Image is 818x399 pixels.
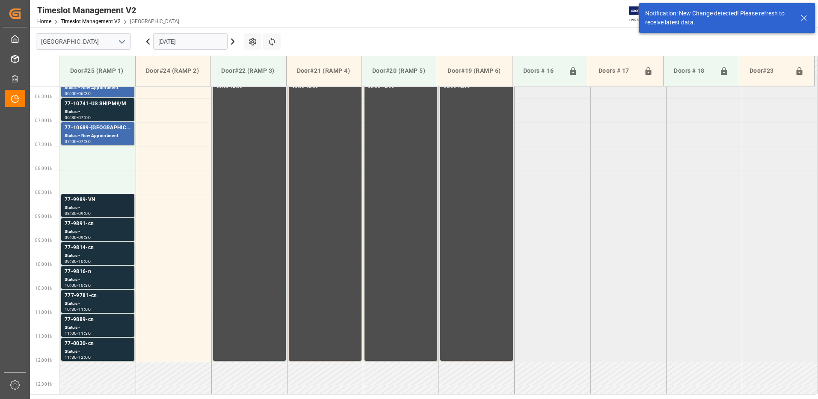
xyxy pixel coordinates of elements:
[65,244,131,252] div: 77-9814-cn
[77,211,78,215] div: -
[65,235,77,239] div: 09:00
[65,228,131,235] div: Status -
[65,100,131,108] div: 77-10741-US SHIPM#/M
[78,307,91,311] div: 11:00
[65,355,77,359] div: 11:30
[65,84,131,92] div: Status - New Appointment
[65,300,131,307] div: Status -
[670,63,716,79] div: Doors # 18
[77,140,78,143] div: -
[65,339,131,348] div: 77-0030-cn
[369,63,430,79] div: Door#20 (RAMP 5)
[61,18,121,24] a: Timeslot Management V2
[115,35,128,48] button: open menu
[35,166,53,171] span: 08:00 Hr
[444,63,505,79] div: Door#19 (RAMP 6)
[65,324,131,331] div: Status -
[37,4,179,17] div: Timeslot Management V2
[65,124,131,132] div: 77-10689-[GEOGRAPHIC_DATA]
[78,259,91,263] div: 10:00
[218,63,279,79] div: Door#22 (RAMP 3)
[78,140,91,143] div: 07:30
[293,63,355,79] div: Door#21 (RAMP 4)
[35,238,53,243] span: 09:30 Hr
[65,108,131,116] div: Status -
[65,348,131,355] div: Status -
[35,94,53,99] span: 06:30 Hr
[35,190,53,195] span: 08:30 Hr
[65,132,131,140] div: Status - New Appointment
[65,331,77,335] div: 11:00
[78,211,91,215] div: 09:00
[78,283,91,287] div: 10:30
[78,116,91,119] div: 07:00
[595,63,640,79] div: Doors # 17
[78,331,91,335] div: 11:30
[65,204,131,211] div: Status -
[35,214,53,219] span: 09:00 Hr
[35,358,53,363] span: 12:00 Hr
[65,307,77,311] div: 10:30
[77,259,78,263] div: -
[35,262,53,267] span: 10:00 Hr
[35,286,53,291] span: 10:30 Hr
[37,18,51,24] a: Home
[77,307,78,311] div: -
[77,235,78,239] div: -
[629,6,658,21] img: Exertis%20JAM%20-%20Email%20Logo.jpg_1722504956.jpg
[78,92,91,95] div: 06:30
[65,259,77,263] div: 09:30
[65,268,131,276] div: 77-9816-n
[65,211,77,215] div: 08:30
[65,283,77,287] div: 10:00
[77,331,78,335] div: -
[65,140,77,143] div: 07:00
[78,355,91,359] div: 12:00
[35,142,53,147] span: 07:30 Hr
[78,235,91,239] div: 09:30
[65,116,77,119] div: 06:30
[36,33,131,50] input: Type to search/select
[77,116,78,119] div: -
[67,63,128,79] div: Door#25 (RAMP 1)
[65,92,77,95] div: 06:00
[65,276,131,283] div: Status -
[65,292,131,300] div: 777-9781-cn
[142,63,204,79] div: Door#24 (RAMP 2)
[645,9,792,27] div: Notification: New Change detected! Please refresh to receive latest data.
[153,33,228,50] input: DD.MM.YYYY
[65,220,131,228] div: 77-9891-cn
[77,92,78,95] div: -
[65,196,131,204] div: 77-9989-VN
[77,355,78,359] div: -
[35,118,53,123] span: 07:00 Hr
[65,252,131,259] div: Status -
[65,316,131,324] div: 77-9889-cn
[746,63,791,79] div: Door#23
[35,334,53,339] span: 11:30 Hr
[520,63,565,79] div: Doors # 16
[77,283,78,287] div: -
[35,310,53,315] span: 11:00 Hr
[35,382,53,387] span: 12:30 Hr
